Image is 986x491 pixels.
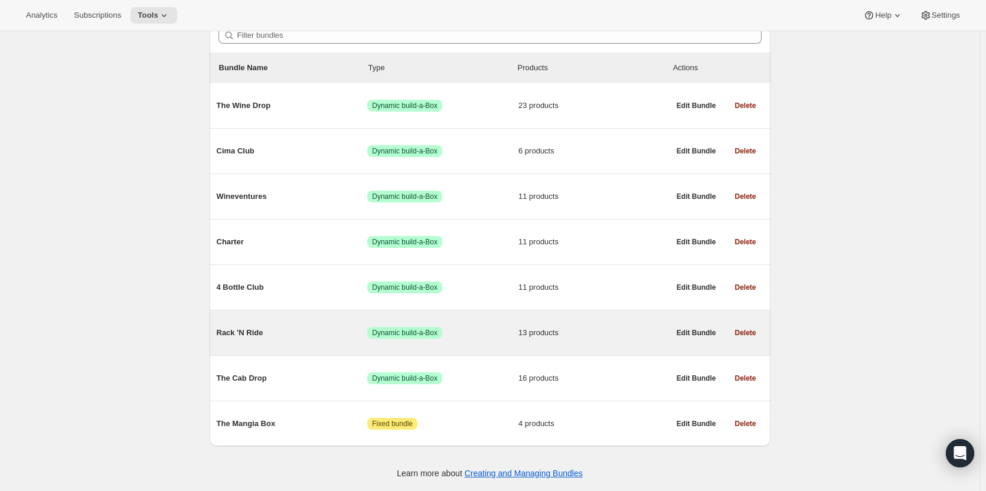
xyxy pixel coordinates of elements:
[518,281,670,293] span: 11 products
[734,192,756,201] span: Delete
[673,62,761,74] div: Actions
[727,143,763,159] button: Delete
[397,467,582,479] p: Learn more about
[946,439,974,467] div: Open Intercom Messenger
[465,469,583,478] a: Creating and Managing Bundles
[368,62,518,74] div: Type
[913,7,967,24] button: Settings
[727,325,763,341] button: Delete
[518,100,670,112] span: 23 products
[372,419,413,428] span: Fixed bundle
[670,188,723,205] button: Edit Bundle
[677,237,716,247] span: Edit Bundle
[138,11,158,20] span: Tools
[677,192,716,201] span: Edit Bundle
[372,192,438,201] span: Dynamic build-a-Box
[677,419,716,428] span: Edit Bundle
[734,283,756,292] span: Delete
[518,191,670,202] span: 11 products
[670,415,723,432] button: Edit Bundle
[19,7,64,24] button: Analytics
[677,374,716,383] span: Edit Bundle
[67,7,128,24] button: Subscriptions
[734,328,756,338] span: Delete
[677,328,716,338] span: Edit Bundle
[74,11,121,20] span: Subscriptions
[932,11,960,20] span: Settings
[518,145,670,157] span: 6 products
[670,325,723,341] button: Edit Bundle
[875,11,891,20] span: Help
[217,372,368,384] span: The Cab Drop
[372,101,438,110] span: Dynamic build-a-Box
[727,188,763,205] button: Delete
[670,97,723,114] button: Edit Bundle
[677,101,716,110] span: Edit Bundle
[372,283,438,292] span: Dynamic build-a-Box
[372,146,438,156] span: Dynamic build-a-Box
[677,146,716,156] span: Edit Bundle
[217,191,368,202] span: Wineventures
[518,327,670,339] span: 13 products
[217,281,368,293] span: 4 Bottle Club
[734,101,756,110] span: Delete
[734,237,756,247] span: Delete
[727,370,763,387] button: Delete
[734,146,756,156] span: Delete
[219,62,368,74] p: Bundle Name
[677,283,716,292] span: Edit Bundle
[734,419,756,428] span: Delete
[670,234,723,250] button: Edit Bundle
[727,279,763,296] button: Delete
[670,279,723,296] button: Edit Bundle
[217,236,368,248] span: Charter
[237,27,762,44] input: Filter bundles
[372,328,438,338] span: Dynamic build-a-Box
[518,62,667,74] div: Products
[217,418,368,430] span: The Mangia Box
[856,7,910,24] button: Help
[217,100,368,112] span: The Wine Drop
[130,7,177,24] button: Tools
[217,145,368,157] span: Cima Club
[727,415,763,432] button: Delete
[518,236,670,248] span: 11 products
[217,327,368,339] span: Rack 'N Ride
[727,234,763,250] button: Delete
[734,374,756,383] span: Delete
[372,374,438,383] span: Dynamic build-a-Box
[518,418,670,430] span: 4 products
[670,143,723,159] button: Edit Bundle
[372,237,438,247] span: Dynamic build-a-Box
[518,372,670,384] span: 16 products
[670,370,723,387] button: Edit Bundle
[727,97,763,114] button: Delete
[26,11,57,20] span: Analytics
